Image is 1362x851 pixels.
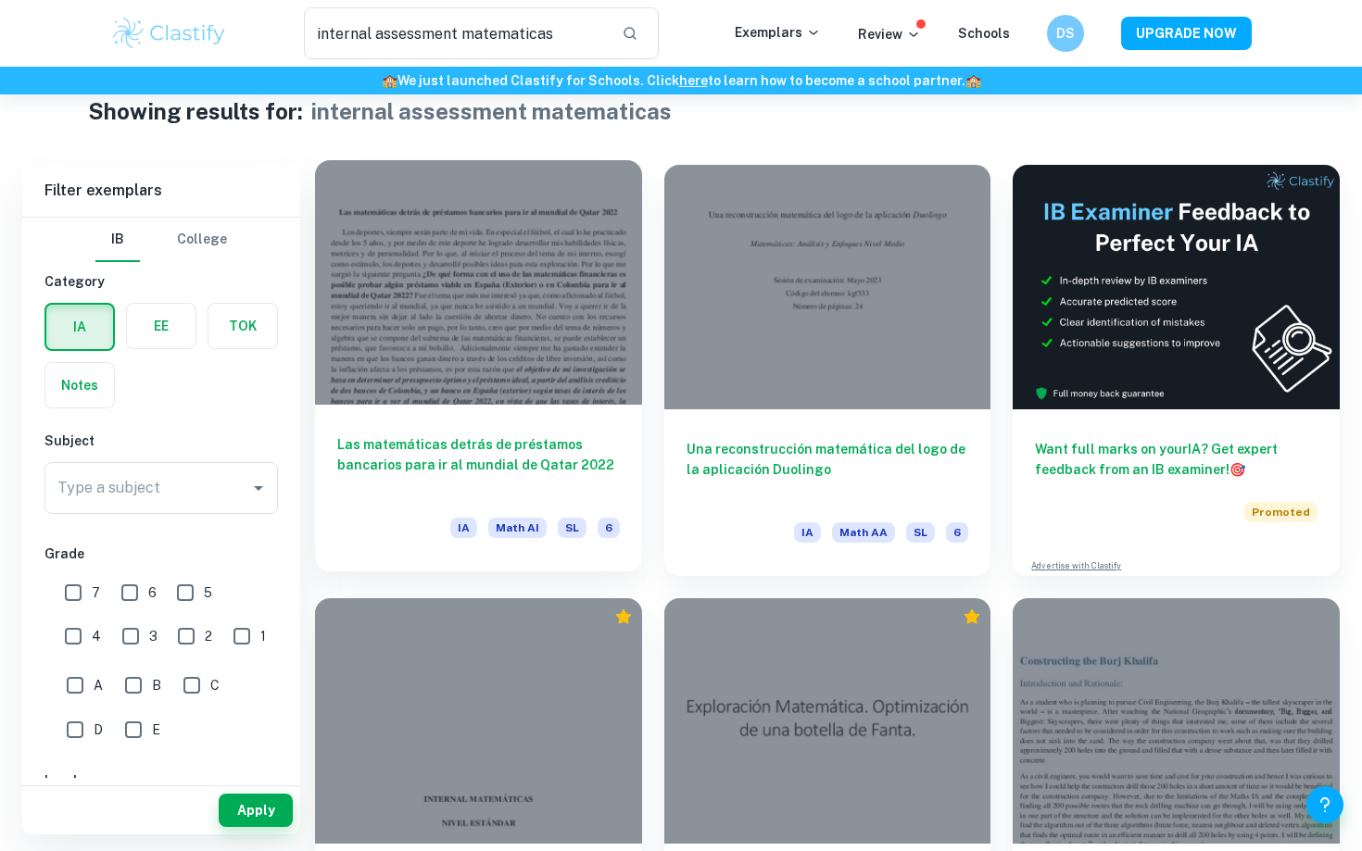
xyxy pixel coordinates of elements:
span: Promoted [1244,502,1318,522]
span: C [210,675,220,695]
button: IA [46,305,113,349]
h6: Level [44,770,278,791]
button: TOK [208,304,277,348]
a: Una reconstrucción matemática del logo de la aplicación DuolingoIAMath AASL6 [664,165,991,576]
span: 🏫 [965,73,981,88]
a: Las matemáticas detrás de préstamos bancarios para ir al mundial de Qatar 2022IAMath AISL6 [315,165,642,576]
button: College [177,218,227,262]
span: IA [450,518,477,538]
span: Math AA [832,522,895,543]
span: 3 [149,626,158,646]
span: 🏫 [382,73,397,88]
span: E [152,720,160,740]
button: IB [95,218,140,262]
span: 4 [92,626,101,646]
h6: Filter exemplars [22,165,300,217]
img: Thumbnail [1013,165,1340,409]
div: Filter type choice [95,218,227,262]
h6: Una reconstrucción matemática del logo de la aplicación Duolingo [687,439,969,500]
h6: Want full marks on your IA ? Get expert feedback from an IB examiner! [1035,439,1318,480]
a: Schools [958,26,1010,41]
img: Clastify logo [110,15,228,52]
span: SL [906,522,935,543]
button: EE [127,304,195,348]
span: 6 [598,518,620,538]
span: 2 [205,626,212,646]
a: here [679,73,708,88]
h6: Subject [44,431,278,451]
span: 6 [148,582,157,603]
a: Want full marks on yourIA? Get expert feedback from an IB examiner!PromotedAdvertise with Clastify [1013,165,1340,576]
span: B [152,675,161,695]
h6: Grade [44,544,278,564]
button: Help and Feedback [1306,786,1343,823]
h6: Category [44,271,278,292]
span: Math AI [488,518,547,538]
h6: Las matemáticas detrás de préstamos bancarios para ir al mundial de Qatar 2022 [337,434,620,495]
h6: We just launched Clastify for Schools. Click to learn how to become a school partner. [4,70,1358,91]
h6: DS [1055,23,1077,44]
span: 5 [204,582,212,603]
button: UPGRADE NOW [1121,17,1252,50]
input: Search for any exemplars... [304,7,607,59]
button: Notes [45,363,114,407]
p: Exemplars [735,22,821,43]
span: 1 [260,626,266,646]
button: Apply [219,794,293,827]
div: Premium [963,607,981,626]
span: 7 [92,582,100,603]
span: IA [794,522,821,543]
span: 🎯 [1230,462,1245,477]
span: 6 [946,522,968,543]
button: DS [1047,15,1084,52]
span: SL [558,518,586,538]
a: Advertise with Clastify [1031,559,1121,572]
span: A [94,675,103,695]
h1: internal assessment matematicas [310,94,672,128]
p: Review [858,24,921,44]
div: Premium [614,607,633,626]
h1: Showing results for: [88,94,303,128]
button: Open [246,475,271,501]
span: D [94,720,103,740]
